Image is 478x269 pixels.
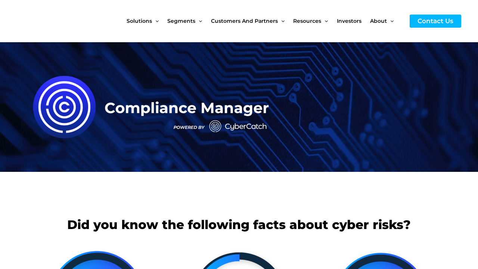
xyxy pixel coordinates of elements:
[293,5,321,37] span: Resources
[195,5,202,37] span: Menu Toggle
[127,5,402,37] nav: Site Navigation: New Main Menu
[167,5,195,37] span: Segments
[387,5,394,37] span: Menu Toggle
[278,5,285,37] span: Menu Toggle
[370,5,387,37] span: About
[13,6,103,37] img: CyberCatch
[211,5,278,37] span: Customers and Partners
[337,5,361,37] span: Investors
[321,5,328,37] span: Menu Toggle
[410,15,461,28] a: Contact Us
[30,217,448,233] h2: Did you know the following facts about cyber risks?
[152,5,159,37] span: Menu Toggle
[337,5,370,37] a: Investors
[127,5,152,37] span: Solutions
